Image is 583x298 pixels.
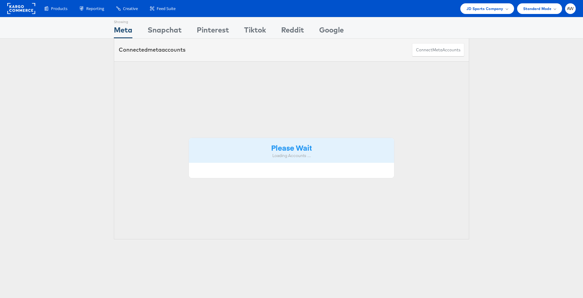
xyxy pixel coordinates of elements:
[86,6,104,12] span: Reporting
[567,7,574,11] span: AW
[119,46,186,54] div: Connected accounts
[412,43,464,57] button: ConnectmetaAccounts
[148,25,182,38] div: Snapchat
[271,142,312,152] strong: Please Wait
[148,46,162,53] span: meta
[432,47,442,53] span: meta
[197,25,229,38] div: Pinterest
[244,25,266,38] div: Tiktok
[114,17,132,25] div: Showing
[319,25,344,38] div: Google
[193,153,390,159] div: Loading Accounts ....
[281,25,304,38] div: Reddit
[114,25,132,38] div: Meta
[51,6,67,12] span: Products
[523,5,551,12] span: Standard Mode
[466,5,503,12] span: JD Sports Company
[157,6,176,12] span: Feed Suite
[123,6,138,12] span: Creative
